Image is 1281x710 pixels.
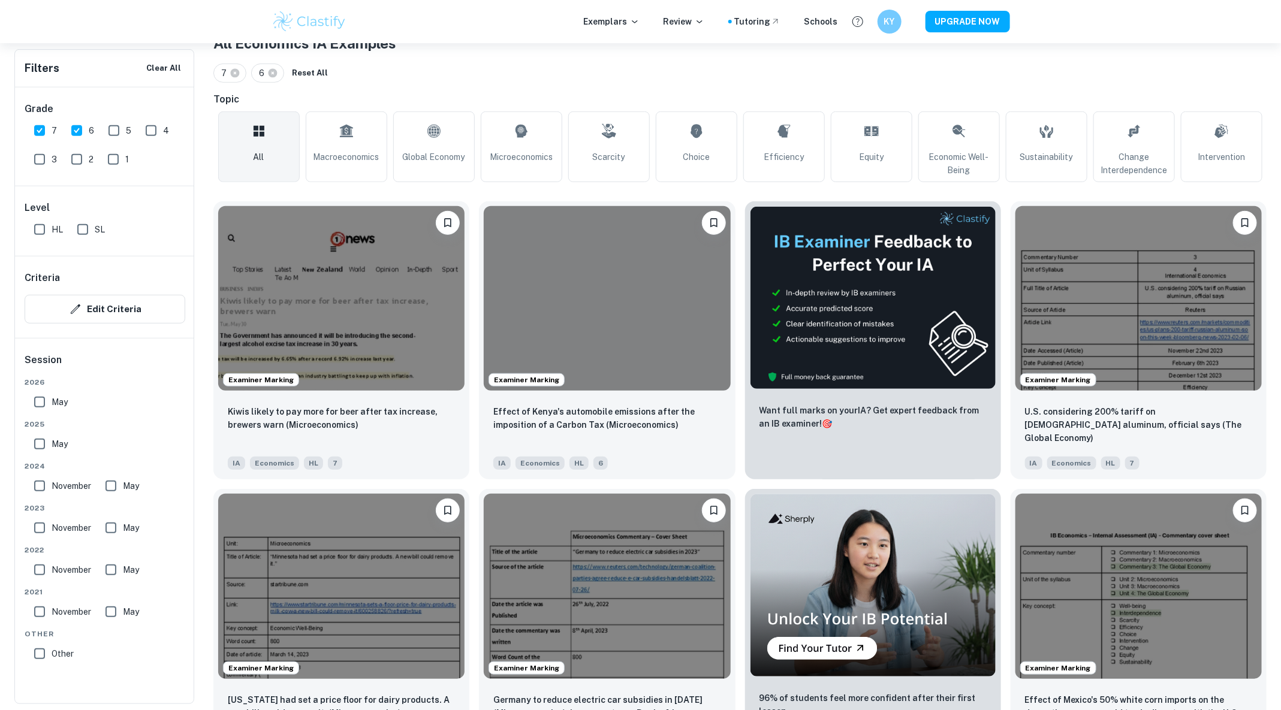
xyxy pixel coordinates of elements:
[1099,150,1170,177] span: Change Interdependence
[25,587,185,597] span: 2021
[52,153,57,166] span: 3
[1015,206,1262,391] img: Economics IA example thumbnail: U.S. considering 200% tariff on Russian
[764,150,804,164] span: Efficiency
[734,15,780,28] a: Tutoring
[228,405,455,431] p: Kiwis likely to pay more for beer after tax increase, brewers warn (Microeconomics)
[1125,457,1140,470] span: 7
[25,271,60,285] h6: Criteria
[163,124,169,137] span: 4
[125,153,129,166] span: 1
[1198,150,1245,164] span: Intervention
[1101,457,1120,470] span: HL
[822,419,833,428] span: 🎯
[1025,405,1252,445] p: U.S. considering 200% tariff on Russian aluminum, official says (The Global Economy)
[683,150,710,164] span: Choice
[489,374,564,385] span: Examiner Marking
[926,11,1010,32] button: UPGRADE NOW
[479,201,735,479] a: Examiner MarkingBookmarkEffect of Kenya's automobile emissions after the imposition of a Carbon T...
[52,605,91,618] span: November
[403,150,465,164] span: Global Economy
[859,150,884,164] span: Equity
[52,479,91,493] span: November
[123,563,139,576] span: May
[221,67,232,80] span: 7
[213,32,1267,54] h1: All Economics IA Examples
[52,521,91,534] span: November
[569,457,589,470] span: HL
[25,461,185,472] span: 2024
[1020,150,1073,164] span: Sustainability
[314,150,379,164] span: Macroeconomics
[213,201,469,479] a: Examiner MarkingBookmarkKiwis likely to pay more for beer after tax increase, brewers warn (Micro...
[25,629,185,639] span: Other
[228,457,245,470] span: IA
[584,15,640,28] p: Exemplars
[95,223,105,236] span: SL
[52,395,68,409] span: May
[489,663,564,673] span: Examiner Marking
[213,64,246,83] div: 7
[493,457,511,470] span: IA
[25,102,185,116] h6: Grade
[89,124,94,137] span: 6
[804,15,838,28] a: Schools
[218,206,465,391] img: Economics IA example thumbnail: Kiwis likely to pay more for beer after
[702,498,726,522] button: Bookmark
[304,457,323,470] span: HL
[251,64,284,83] div: 6
[123,479,139,493] span: May
[1015,494,1262,678] img: Economics IA example thumbnail: Effect of Mexico's 50% white corn import
[1021,663,1096,673] span: Examiner Marking
[123,521,139,534] span: May
[436,211,460,235] button: Bookmark
[126,124,131,137] span: 5
[250,457,299,470] span: Economics
[328,457,342,470] span: 7
[490,150,553,164] span: Microeconomics
[593,150,625,164] span: Scarcity
[25,60,59,77] h6: Filters
[52,647,74,660] span: Other
[272,10,348,34] img: Clastify logo
[52,124,57,137] span: 7
[882,15,896,28] h6: KY
[224,374,299,385] span: Examiner Marking
[493,405,721,431] p: Effect of Kenya's automobile emissions after the imposition of a Carbon Tax (Microeconomics)
[52,437,68,451] span: May
[516,457,565,470] span: Economics
[123,605,139,618] span: May
[218,494,465,678] img: Economics IA example thumbnail: Minnesota had set a price floor for dair
[89,153,94,166] span: 2
[1011,201,1267,479] a: Examiner MarkingBookmarkU.S. considering 200% tariff on Russian aluminum, official says (The Glob...
[259,67,270,80] span: 6
[213,92,1267,107] h6: Topic
[436,498,460,522] button: Bookmark
[878,10,902,34] button: KY
[1025,457,1042,470] span: IA
[25,353,185,377] h6: Session
[759,404,987,430] p: Want full marks on your IA ? Get expert feedback from an IB examiner!
[1021,374,1096,385] span: Examiner Marking
[593,457,608,470] span: 6
[664,15,704,28] p: Review
[25,201,185,215] h6: Level
[1233,498,1257,522] button: Bookmark
[25,503,185,513] span: 2023
[224,663,299,673] span: Examiner Marking
[924,150,994,177] span: Economic Well-Being
[254,150,264,164] span: All
[143,59,184,77] button: Clear All
[52,223,63,236] span: HL
[289,64,331,82] button: Reset All
[25,295,185,324] button: Edit Criteria
[750,494,996,677] img: Thumbnail
[25,377,185,388] span: 2026
[484,494,730,678] img: Economics IA example thumbnail: Germany to reduce electric car subsidies
[848,11,868,32] button: Help and Feedback
[750,206,996,389] img: Thumbnail
[25,419,185,430] span: 2025
[25,545,185,555] span: 2022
